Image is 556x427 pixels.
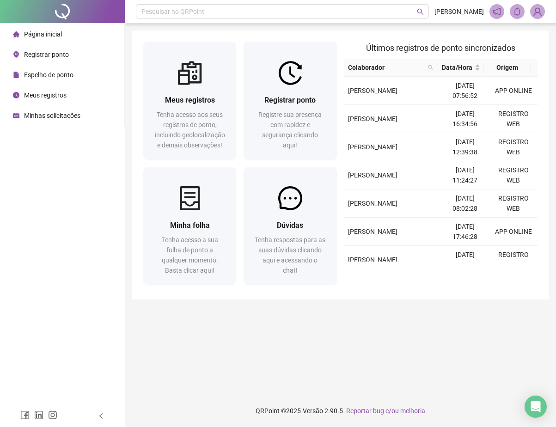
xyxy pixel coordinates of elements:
div: Open Intercom Messenger [525,396,547,418]
span: search [417,8,424,15]
span: clock-circle [13,92,19,98]
span: Registrar ponto [264,96,316,104]
span: instagram [48,410,57,420]
td: REGISTRO WEB [489,189,538,218]
span: [PERSON_NAME] [348,143,397,151]
span: facebook [20,410,30,420]
span: Meus registros [24,91,67,99]
td: REGISTRO WEB [489,105,538,133]
span: file [13,72,19,78]
span: Tenha acesso a sua folha de ponto a qualquer momento. Basta clicar aqui! [162,236,218,274]
span: Minha folha [170,221,210,230]
span: [PERSON_NAME] [434,6,484,17]
a: Registrar pontoRegistre sua presença com rapidez e segurança clicando aqui! [244,42,336,159]
footer: QRPoint © 2025 - 2.90.5 - [125,395,556,427]
span: [PERSON_NAME] [348,87,397,94]
span: Registre sua presença com rapidez e segurança clicando aqui! [258,111,322,149]
th: Origem [484,59,531,77]
td: REGISTRO WEB [489,133,538,161]
td: REGISTRO WEB [489,161,538,189]
span: [PERSON_NAME] [348,200,397,207]
span: bell [513,7,521,16]
span: home [13,31,19,37]
span: search [426,61,435,74]
td: APP ONLINE [489,218,538,246]
span: [PERSON_NAME] [348,256,397,263]
span: Versão [303,407,323,415]
img: 87289 [531,5,544,18]
td: REGISTRO WEB [489,246,538,274]
span: Minhas solicitações [24,112,80,119]
td: [DATE] 11:24:27 [441,161,489,189]
span: Últimos registros de ponto sincronizados [366,43,515,53]
span: Reportar bug e/ou melhoria [346,407,425,415]
td: [DATE] 16:34:56 [441,105,489,133]
span: [PERSON_NAME] [348,115,397,122]
span: Registrar ponto [24,51,69,58]
span: Colaborador [348,62,425,73]
span: schedule [13,112,19,119]
span: search [428,65,434,70]
span: Meus registros [165,96,215,104]
span: [PERSON_NAME] [348,228,397,235]
span: linkedin [34,410,43,420]
a: Meus registrosTenha acesso aos seus registros de ponto, incluindo geolocalização e demais observa... [143,42,236,159]
td: APP ONLINE [489,77,538,105]
span: [PERSON_NAME] [348,171,397,179]
span: Espelho de ponto [24,71,73,79]
span: Data/Hora [441,62,473,73]
span: environment [13,51,19,58]
a: DúvidasTenha respostas para as suas dúvidas clicando aqui e acessando o chat! [244,167,336,285]
td: [DATE] 12:17:46 [441,246,489,274]
a: Minha folhaTenha acesso a sua folha de ponto a qualquer momento. Basta clicar aqui! [143,167,236,285]
span: Tenha respostas para as suas dúvidas clicando aqui e acessando o chat! [255,236,325,274]
span: Dúvidas [277,221,303,230]
span: Tenha acesso aos seus registros de ponto, incluindo geolocalização e demais observações! [155,111,225,149]
span: notification [493,7,501,16]
span: left [98,413,104,419]
td: [DATE] 07:56:52 [441,77,489,105]
td: [DATE] 12:39:38 [441,133,489,161]
td: [DATE] 08:02:28 [441,189,489,218]
th: Data/Hora [437,59,484,77]
span: Página inicial [24,30,62,38]
td: [DATE] 17:46:28 [441,218,489,246]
